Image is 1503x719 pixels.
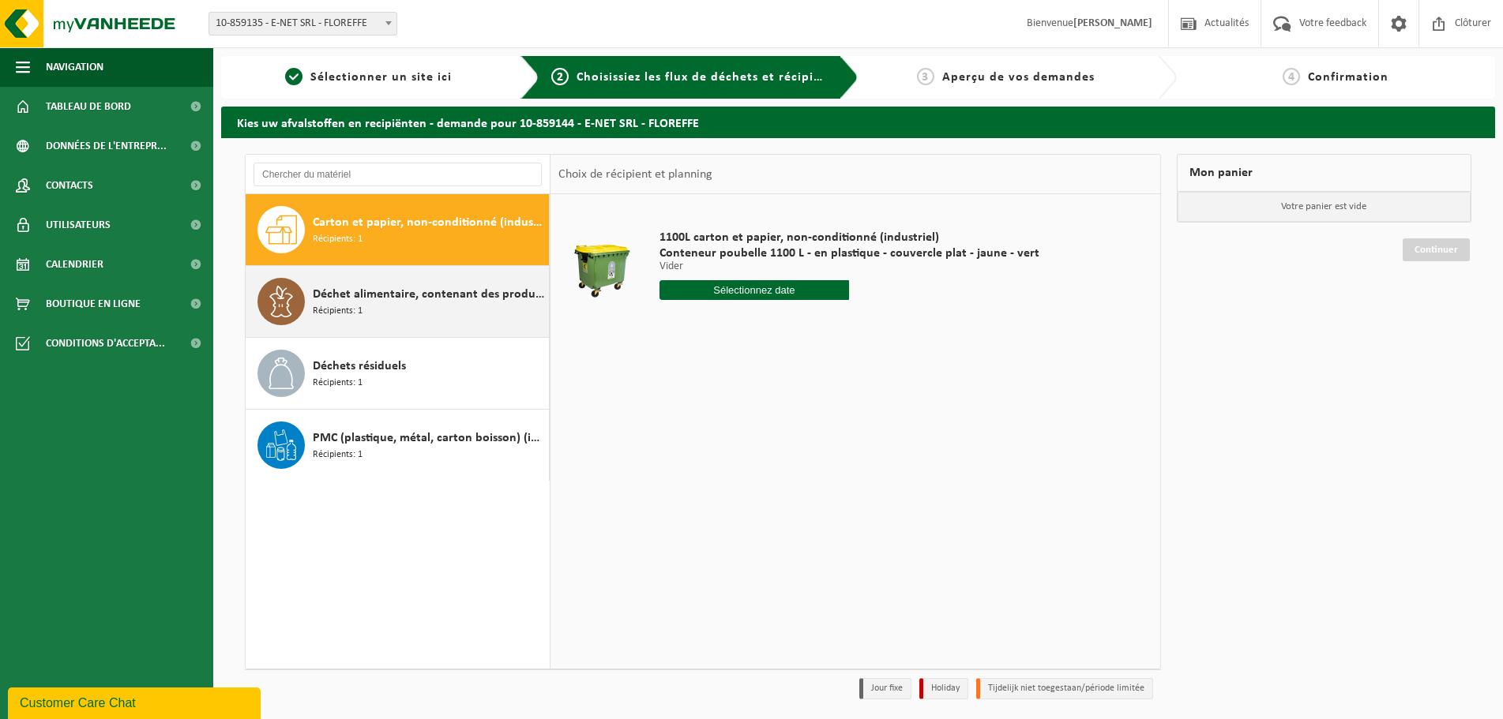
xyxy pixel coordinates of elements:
[1177,154,1471,192] div: Mon panier
[229,68,508,87] a: 1Sélectionner un site ici
[1073,17,1152,29] strong: [PERSON_NAME]
[1308,71,1388,84] span: Confirmation
[313,285,545,304] span: Déchet alimentaire, contenant des produits d'origine animale, non emballé, catégorie 3
[577,71,840,84] span: Choisissiez les flux de déchets et récipients
[659,261,1039,272] p: Vider
[310,71,452,84] span: Sélectionner un site ici
[8,684,264,719] iframe: chat widget
[246,410,550,481] button: PMC (plastique, métal, carton boisson) (industriel) Récipients: 1
[285,68,302,85] span: 1
[246,194,550,266] button: Carton et papier, non-conditionné (industriel) Récipients: 1
[246,266,550,338] button: Déchet alimentaire, contenant des produits d'origine animale, non emballé, catégorie 3 Récipients: 1
[1283,68,1300,85] span: 4
[313,448,363,462] span: Récipients: 1
[313,357,406,376] span: Déchets résiduels
[917,68,934,85] span: 3
[313,304,363,319] span: Récipients: 1
[942,71,1095,84] span: Aperçu de vos demandes
[313,213,545,232] span: Carton et papier, non-conditionné (industriel)
[46,87,131,126] span: Tableau de bord
[46,205,111,245] span: Utilisateurs
[46,166,93,205] span: Contacts
[313,376,363,391] span: Récipients: 1
[550,155,720,194] div: Choix de récipient et planning
[919,678,968,699] li: Holiday
[209,13,396,35] span: 10-859135 - E-NET SRL - FLOREFFE
[209,12,397,36] span: 10-859135 - E-NET SRL - FLOREFFE
[46,245,103,284] span: Calendrier
[46,47,103,87] span: Navigation
[313,232,363,247] span: Récipients: 1
[551,68,569,85] span: 2
[659,230,1039,245] span: 1100L carton et papier, non-conditionné (industriel)
[859,678,911,699] li: Jour fixe
[246,338,550,410] button: Déchets résiduels Récipients: 1
[1178,192,1471,222] p: Votre panier est vide
[1403,238,1470,261] a: Continuer
[254,163,542,186] input: Chercher du matériel
[221,107,1495,137] h2: Kies uw afvalstoffen en recipiënten - demande pour 10-859144 - E-NET SRL - FLOREFFE
[46,324,165,363] span: Conditions d'accepta...
[46,126,167,166] span: Données de l'entrepr...
[976,678,1153,699] li: Tijdelijk niet toegestaan/période limitée
[659,280,850,300] input: Sélectionnez date
[313,429,545,448] span: PMC (plastique, métal, carton boisson) (industriel)
[46,284,141,324] span: Boutique en ligne
[659,245,1039,261] span: Conteneur poubelle 1100 L - en plastique - couvercle plat - jaune - vert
